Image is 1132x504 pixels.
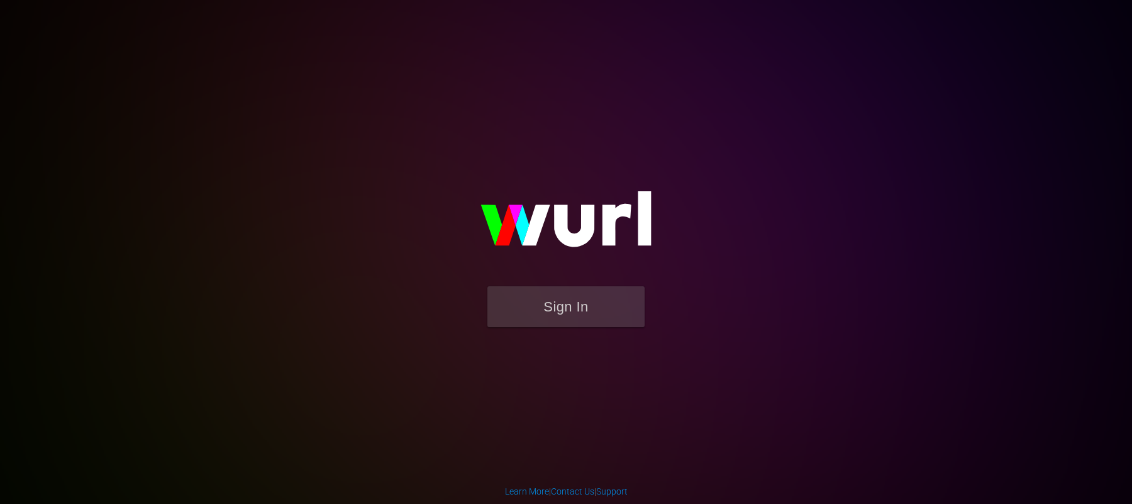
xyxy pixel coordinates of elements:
a: Learn More [505,486,549,496]
a: Contact Us [551,486,594,496]
div: | | [505,485,628,498]
img: wurl-logo-on-black-223613ac3d8ba8fe6dc639794a292ebdb59501304c7dfd60c99c58986ef67473.svg [440,164,692,286]
button: Sign In [487,286,645,327]
a: Support [596,486,628,496]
